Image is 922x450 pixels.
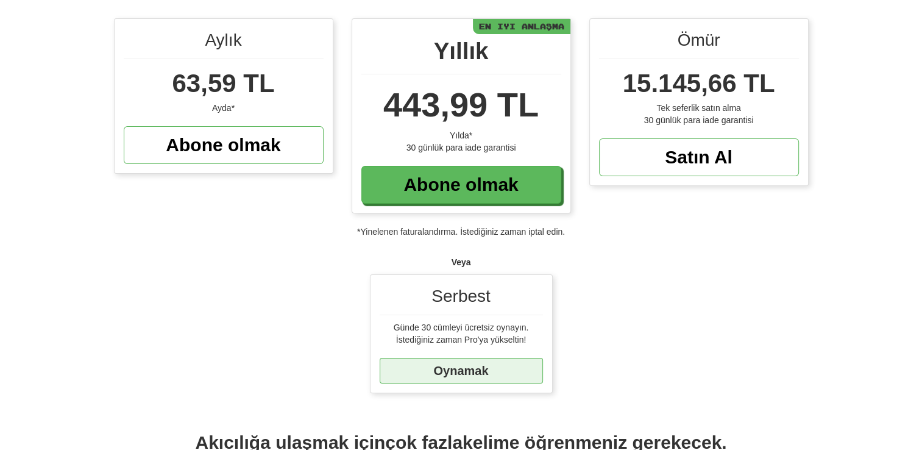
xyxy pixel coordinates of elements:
[172,69,274,98] span: 63,59 TL
[599,102,799,114] div: Tek seferlik satın alma
[380,358,543,384] a: Oynamak
[361,129,561,141] div: Yılda*
[599,114,799,126] div: 30 günlük para iade garantisi
[473,19,570,34] div: En iyi anlaşma
[452,257,471,267] strong: Veya
[383,85,539,124] span: 443,99 TL
[124,28,324,59] div: Aylık
[361,34,561,74] div: Yıllık
[361,166,561,204] a: Abone olmak
[380,284,543,315] div: Serbest
[361,141,561,154] div: 30 günlük para iade garantisi
[623,69,775,98] span: 15.145,66 TL
[599,28,799,59] div: Ömür
[599,138,799,176] a: Satın Al
[380,321,543,334] div: Günde 30 cümleyi ücretsiz oynayın.
[124,126,324,164] a: Abone olmak
[380,334,543,346] div: İstediğiniz zaman Pro'ya yükseltin!
[124,102,324,114] div: Ayda*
